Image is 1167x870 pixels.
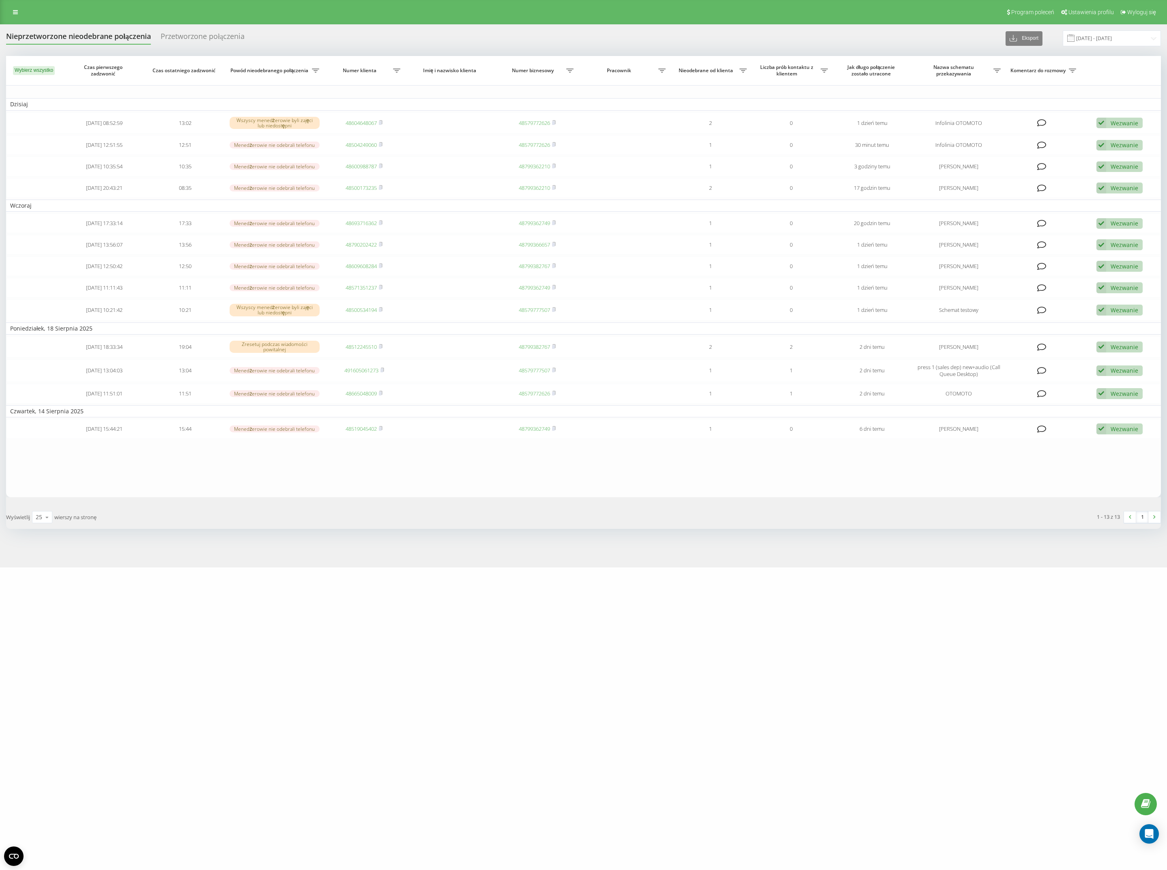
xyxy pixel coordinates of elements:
span: wierszy na stronę [54,513,97,521]
a: 48512245510 [346,343,377,350]
td: 2 dni temu [832,384,913,404]
td: [PERSON_NAME] [913,235,1005,255]
td: [DATE] 08:52:59 [64,112,144,134]
td: 17:33 [145,213,226,233]
span: Pracownik [582,67,658,74]
button: Wybierz wszystko [13,66,55,75]
td: 2 [670,178,751,198]
div: 25 [36,513,42,521]
div: Menedżerowie nie odebrali telefonu [230,367,320,374]
a: 48799382767 [519,343,550,350]
span: Numer klienta [328,67,393,74]
span: Imię i nazwisko klienta [413,67,489,74]
td: 12:51 [145,135,226,155]
td: 1 [670,384,751,404]
div: Menedżerowie nie odebrali telefonu [230,241,320,248]
a: 48600988787 [346,163,377,170]
a: 48799362210 [519,184,550,191]
a: 48579772626 [519,141,550,148]
td: 1 [670,256,751,276]
td: 2 [670,336,751,358]
a: 48799362210 [519,163,550,170]
div: Wezwanie [1111,343,1138,351]
div: Open Intercom Messenger [1139,824,1159,844]
td: 1 [670,213,751,233]
a: 48579772626 [519,390,550,397]
a: 48579772626 [519,119,550,127]
td: [DATE] 15:44:21 [64,419,144,439]
td: 3 godziny temu [832,157,913,176]
span: Jak długo połączenie zostało utracone [839,64,905,77]
td: [PERSON_NAME] [913,336,1005,358]
td: 08:35 [145,178,226,198]
div: Wezwanie [1111,425,1138,433]
span: Liczba prób kontaktu z klientem [755,64,820,77]
td: [PERSON_NAME] [913,278,1005,298]
div: Zresetuj podczas wiadomości powitalnej [230,341,320,353]
td: 1 [670,235,751,255]
td: [PERSON_NAME] [913,256,1005,276]
td: [PERSON_NAME] [913,178,1005,198]
div: Przetworzone połączenia [161,32,245,45]
td: 11:11 [145,278,226,298]
a: 48500173235 [346,184,377,191]
td: 1 [670,278,751,298]
a: 48609608284 [346,262,377,270]
div: 1 - 13 z 13 [1097,513,1120,521]
div: Menedżerowie nie odebrali telefonu [230,185,320,191]
div: Wezwanie [1111,306,1138,314]
td: [DATE] 12:51:55 [64,135,144,155]
span: Czas pierwszego zadzwonić [71,64,137,77]
td: 1 [670,419,751,439]
td: 17 godzin temu [832,178,913,198]
a: 48799362749 [519,219,550,227]
td: 0 [751,278,832,298]
a: 48665048009 [346,390,377,397]
div: Menedżerowie nie odebrali telefonu [230,263,320,270]
td: 6 dni temu [832,419,913,439]
div: Nieprzetworzone nieodebrane połączenia [6,32,151,45]
td: 13:56 [145,235,226,255]
td: Poniedziałek, 18 Sierpnia 2025 [6,322,1161,335]
td: 1 [670,359,751,382]
td: [PERSON_NAME] [913,419,1005,439]
td: 1 dzień temu [832,235,913,255]
td: 13:04 [145,359,226,382]
a: 48579777507 [519,306,550,314]
span: Komentarz do rozmowy [1009,67,1069,74]
td: 1 [751,359,832,382]
td: [DATE] 13:04:03 [64,359,144,382]
a: 48799382767 [519,262,550,270]
td: 20 godzin temu [832,213,913,233]
div: Wezwanie [1111,219,1138,227]
td: 1 dzień temu [832,256,913,276]
td: 0 [751,157,832,176]
a: 48500534194 [346,306,377,314]
td: [DATE] 18:33:34 [64,336,144,358]
span: Numer biznesowy [501,67,566,74]
td: 0 [751,213,832,233]
td: Schemat testowy [913,299,1005,321]
div: Wezwanie [1111,184,1138,192]
td: [DATE] 11:51:01 [64,384,144,404]
a: 48604648067 [346,119,377,127]
td: 13:02 [145,112,226,134]
td: 1 [751,384,832,404]
td: 10:21 [145,299,226,321]
a: 1 [1136,511,1148,523]
div: Wezwanie [1111,141,1138,149]
td: 2 dni temu [832,336,913,358]
a: 48504249060 [346,141,377,148]
a: 48571351237 [346,284,377,291]
td: 15:44 [145,419,226,439]
td: 1 dzień temu [832,112,913,134]
td: press 1 (sales dep) new+audio (Call Queue Desktop) [913,359,1005,382]
td: 0 [751,235,832,255]
div: Wszyscy menedżerowie byli zajęci lub niedostępni [230,117,320,129]
td: Infolinia OTOMOTO [913,112,1005,134]
div: Menedżerowie nie odebrali telefonu [230,220,320,227]
td: 11:51 [145,384,226,404]
td: [DATE] 11:11:43 [64,278,144,298]
td: Wczoraj [6,200,1161,212]
div: Menedżerowie nie odebrali telefonu [230,284,320,291]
